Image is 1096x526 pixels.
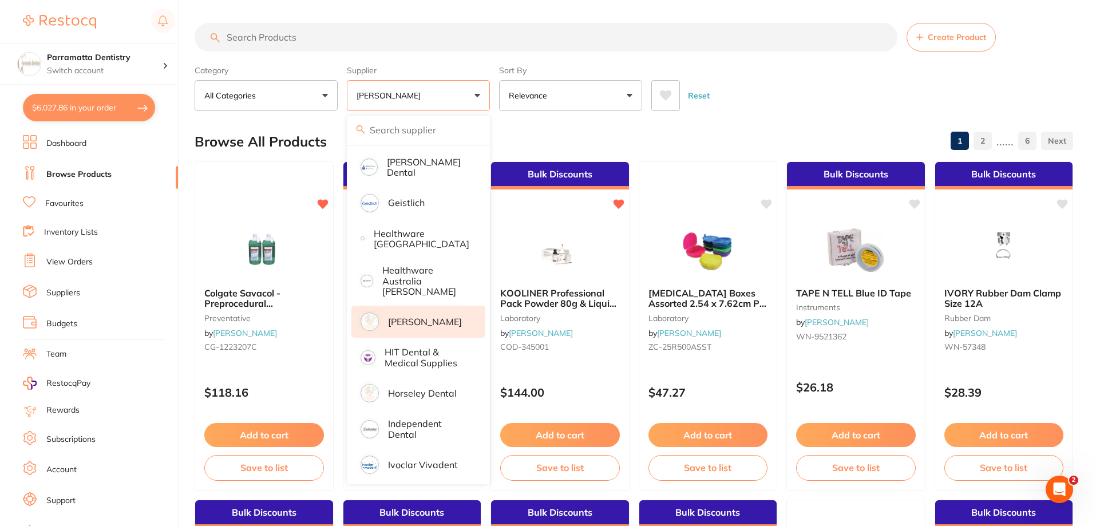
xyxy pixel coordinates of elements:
input: Search Products [195,23,897,52]
span: by [796,317,869,327]
button: Create Product [907,23,996,52]
input: Search supplier [347,116,490,144]
small: instruments [796,303,916,312]
button: Save to list [796,455,916,480]
div: Bulk Discounts [935,162,1073,189]
button: Save to list [500,455,620,480]
b: Colgate Savacol - Preprocedural Chlorhexidine Antiseptic Mouth & Throat Rinse - 3L, 2-Pack [204,288,324,309]
img: Geistlich [362,196,377,211]
small: laboratory [648,314,768,323]
p: Independent Dental [388,418,469,440]
img: Healthware Australia [362,238,363,239]
span: RestocqPay [46,378,90,389]
a: 6 [1018,129,1036,152]
p: Healthware [GEOGRAPHIC_DATA] [374,228,469,250]
a: [PERSON_NAME] [657,328,721,338]
a: Browse Products [46,169,112,180]
a: [PERSON_NAME] [805,317,869,327]
p: [PERSON_NAME] Dental [387,157,469,178]
a: 2 [974,129,992,152]
button: Save to list [944,455,1064,480]
img: RestocqPay [23,377,37,390]
span: KOOLINER Professional Pack Powder 80g & Liquid 55ml [500,287,616,320]
a: Subscriptions [46,434,96,445]
span: WN-9521362 [796,331,846,342]
span: COD-345001 [500,342,549,352]
a: Rewards [46,405,80,416]
p: Ivoclar Vivadent [388,460,458,470]
a: [PERSON_NAME] [509,328,573,338]
a: Budgets [46,318,77,330]
img: Retainer Boxes Assorted 2.54 x 7.62cm Pk of 12 [671,222,745,279]
img: Erskine Dental [362,160,376,174]
img: Independent Dental [362,422,377,437]
small: laboratory [500,314,620,323]
h4: Parramatta Dentistry [47,52,163,64]
label: Supplier [347,65,490,76]
a: Restocq Logo [23,9,96,35]
img: IVORY Rubber Dam Clamp Size 12A [967,222,1041,279]
button: Add to cart [796,423,916,447]
p: [PERSON_NAME] [357,90,425,101]
p: HIT Dental & Medical Supplies [385,347,469,368]
p: $118.16 [204,386,324,399]
img: Colgate Savacol - Preprocedural Chlorhexidine Antiseptic Mouth & Throat Rinse - 3L, 2-Pack [227,222,301,279]
iframe: Intercom live chat [1046,476,1073,503]
b: TAPE N TELL Blue ID Tape [796,288,916,298]
span: by [648,328,721,338]
h2: Browse All Products [195,134,327,150]
p: $26.18 [796,381,916,394]
p: Geistlich [388,197,425,208]
button: Save to list [204,455,324,480]
img: Restocq Logo [23,15,96,29]
span: WN-57348 [944,342,986,352]
span: by [500,328,573,338]
button: All Categories [195,80,338,111]
img: Horseley Dental [362,386,377,401]
a: RestocqPay [23,377,90,390]
div: Bulk Discounts [343,162,481,189]
small: rubber dam [944,314,1064,323]
span: by [204,328,277,338]
a: View Orders [46,256,93,268]
img: HIT Dental & Medical Supplies [362,352,374,363]
label: Category [195,65,338,76]
a: Favourites [45,198,84,209]
b: Retainer Boxes Assorted 2.54 x 7.62cm Pk of 12 [648,288,768,309]
a: 1 [951,129,969,152]
span: CG-1223207C [204,342,257,352]
span: [MEDICAL_DATA] Boxes Assorted 2.54 x 7.62cm Pk of 12 [648,287,766,320]
button: Relevance [499,80,642,111]
div: Bulk Discounts [787,162,925,189]
p: All Categories [204,90,260,101]
button: [PERSON_NAME] [347,80,490,111]
img: Healthware Australia Ridley [362,276,371,286]
label: Sort By [499,65,642,76]
b: KOOLINER Professional Pack Powder 80g & Liquid 55ml [500,288,620,309]
p: $28.39 [944,386,1064,399]
span: IVORY Rubber Dam Clamp Size 12A [944,287,1061,309]
p: ...... [996,135,1014,148]
button: Reset [684,80,713,111]
a: Team [46,349,66,360]
a: Suppliers [46,287,80,299]
button: Add to cart [944,423,1064,447]
span: 2 [1069,476,1078,485]
p: Horseley Dental [388,388,457,398]
a: Support [46,495,76,507]
button: Add to cart [500,423,620,447]
a: Inventory Lists [44,227,98,238]
a: Account [46,464,77,476]
span: ZC-25R500ASST [648,342,711,352]
button: Add to cart [648,423,768,447]
span: TAPE N TELL Blue ID Tape [796,287,911,299]
small: preventative [204,314,324,323]
button: $6,027.86 in your order [23,94,155,121]
p: [PERSON_NAME] [388,317,462,327]
span: by [944,328,1017,338]
img: Ivoclar Vivadent [362,457,377,472]
img: Henry Schein Halas [362,314,377,329]
a: Dashboard [46,138,86,149]
b: IVORY Rubber Dam Clamp Size 12A [944,288,1064,309]
button: Save to list [648,455,768,480]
